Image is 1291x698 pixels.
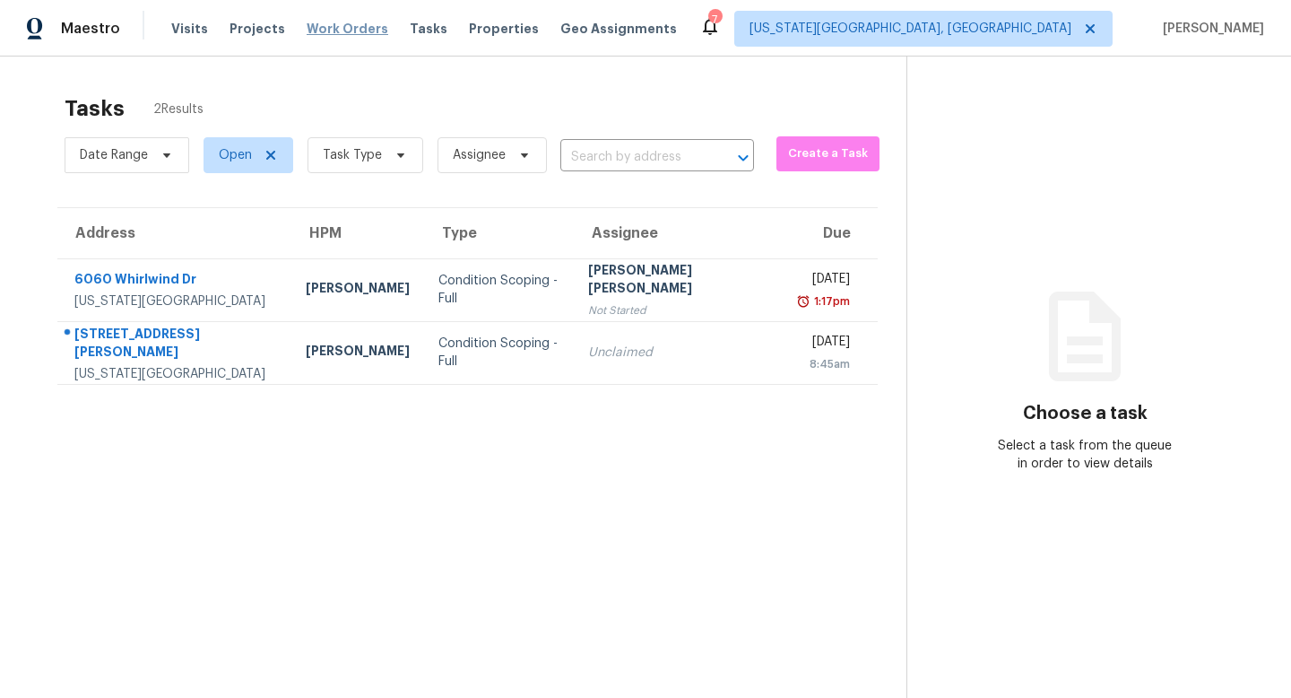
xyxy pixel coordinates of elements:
span: Date Range [80,146,148,164]
div: 7 [708,11,721,29]
span: Maestro [61,20,120,38]
div: [PERSON_NAME] [PERSON_NAME] [588,261,772,301]
h2: Tasks [65,100,125,118]
div: [DATE] [800,333,850,355]
div: [US_STATE][GEOGRAPHIC_DATA] [74,292,277,310]
button: Create a Task [776,136,879,171]
div: Condition Scoping - Full [438,335,559,371]
button: Open [731,145,756,170]
div: 1:17pm [810,292,850,310]
div: Unclaimed [588,344,772,362]
img: Overdue Alarm Icon [796,292,810,310]
h3: Choose a task [1023,405,1148,423]
div: [DATE] [800,270,850,292]
input: Search by address [560,144,704,171]
span: Work Orders [307,20,388,38]
div: Not Started [588,301,772,319]
div: Select a task from the queue in order to view details [996,437,1174,473]
span: Properties [469,20,539,38]
span: 2 Results [153,100,204,118]
span: Open [219,146,252,164]
th: Type [424,208,573,258]
span: Tasks [410,22,447,35]
th: Assignee [574,208,786,258]
div: [STREET_ADDRESS][PERSON_NAME] [74,325,277,365]
div: [US_STATE][GEOGRAPHIC_DATA] [74,365,277,383]
div: [PERSON_NAME] [306,279,410,301]
span: Create a Task [785,144,871,164]
span: Visits [171,20,208,38]
th: Address [57,208,291,258]
div: Condition Scoping - Full [438,272,559,308]
span: [PERSON_NAME] [1156,20,1264,38]
span: [US_STATE][GEOGRAPHIC_DATA], [GEOGRAPHIC_DATA] [749,20,1071,38]
div: 6060 Whirlwind Dr [74,270,277,292]
span: Projects [230,20,285,38]
div: 8:45am [800,355,850,373]
th: Due [785,208,878,258]
th: HPM [291,208,424,258]
div: [PERSON_NAME] [306,342,410,364]
span: Task Type [323,146,382,164]
span: Assignee [453,146,506,164]
span: Geo Assignments [560,20,677,38]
